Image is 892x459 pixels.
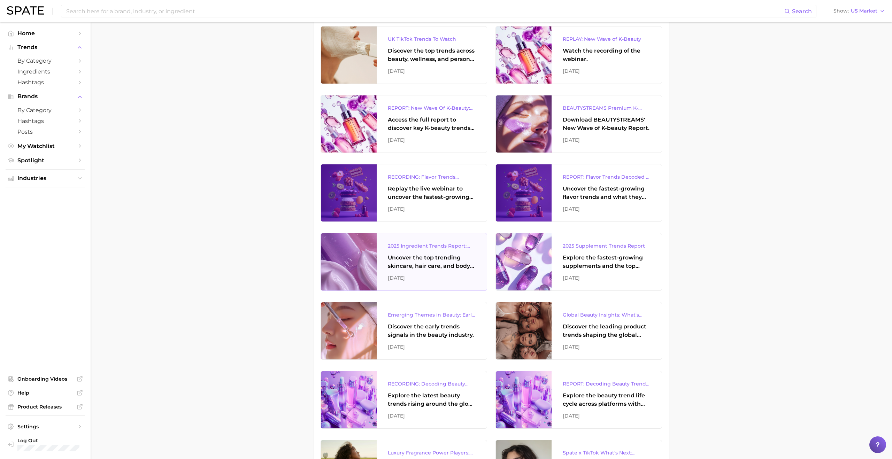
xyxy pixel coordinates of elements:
[321,371,487,429] a: RECORDING: Decoding Beauty Trends & Platform Dynamics on Google, TikTok & InstagramExplore the la...
[321,302,487,360] a: Emerging Themes in Beauty: Early Trend Signals with Big PotentialDiscover the early trends signal...
[388,274,476,282] div: [DATE]
[6,374,85,384] a: Onboarding Videos
[321,95,487,153] a: REPORT: New Wave Of K-Beauty: [GEOGRAPHIC_DATA]’s Trending Innovations In Skincare & Color Cosmet...
[563,242,651,250] div: 2025 Supplement Trends Report
[495,164,662,222] a: REPORT: Flavor Trends Decoded - What's New & What's Next According to TikTok & GoogleUncover the ...
[388,343,476,351] div: [DATE]
[563,343,651,351] div: [DATE]
[388,242,476,250] div: 2025 Ingredient Trends Report: The Ingredients Defining Beauty in [DATE]
[563,205,651,213] div: [DATE]
[17,129,73,135] span: Posts
[6,42,85,53] button: Trends
[6,55,85,66] a: by Category
[6,155,85,166] a: Spotlight
[66,5,784,17] input: Search here for a brand, industry, or ingredient
[17,68,73,75] span: Ingredients
[495,26,662,84] a: REPLAY: New Wave of K-BeautyWatch the recording of the webinar.[DATE]
[563,412,651,420] div: [DATE]
[6,141,85,151] a: My Watchlist
[495,95,662,153] a: BEAUTYSTREAMS Premium K-beauty Trends ReportDownload BEAUTYSTREAMS' New Wave of K-beauty Report.[...
[6,173,85,184] button: Industries
[563,311,651,319] div: Global Beauty Insights: What's Trending & What's Ahead?
[17,79,73,86] span: Hashtags
[321,233,487,291] a: 2025 Ingredient Trends Report: The Ingredients Defining Beauty in [DATE]Uncover the top trending ...
[563,47,651,63] div: Watch the recording of the webinar.
[563,185,651,201] div: Uncover the fastest-growing flavor trends and what they signal about evolving consumer tastes.
[17,107,73,114] span: by Category
[388,311,476,319] div: Emerging Themes in Beauty: Early Trend Signals with Big Potential
[17,93,73,100] span: Brands
[17,118,73,124] span: Hashtags
[388,322,476,339] div: Discover the early trends signals in the beauty industry.
[388,47,476,63] div: Discover the top trends across beauty, wellness, and personal care on TikTok [GEOGRAPHIC_DATA].
[563,116,651,132] div: Download BEAUTYSTREAMS' New Wave of K-beauty Report.
[563,449,651,457] div: Spate x TikTok What's Next: Beauty Edition
[321,26,487,84] a: UK TikTok Trends To WatchDiscover the top trends across beauty, wellness, and personal care on Ti...
[6,126,85,137] a: Posts
[388,205,476,213] div: [DATE]
[17,404,73,410] span: Product Releases
[7,6,44,15] img: SPATE
[388,412,476,420] div: [DATE]
[6,435,85,453] a: Log out. Currently logged in with e-mail cmartinez@elfbeauty.com.
[563,322,651,339] div: Discover the leading product trends shaping the global beauty market.
[388,173,476,181] div: RECORDING: Flavor Trends Decoded - What's New & What's Next According to TikTok & Google
[563,136,651,144] div: [DATE]
[17,175,73,181] span: Industries
[388,116,476,132] div: Access the full report to discover key K-beauty trends influencing [DATE] beauty market
[17,437,82,444] span: Log Out
[6,402,85,412] a: Product Releases
[6,116,85,126] a: Hashtags
[495,233,662,291] a: 2025 Supplement Trends ReportExplore the fastest-growing supplements and the top wellness concern...
[833,9,849,13] span: Show
[17,30,73,37] span: Home
[563,391,651,408] div: Explore the beauty trend life cycle across platforms with exclusive insights from Spate’s Popular...
[388,391,476,408] div: Explore the latest beauty trends rising around the globe and gain a clear understanding of consum...
[17,57,73,64] span: by Category
[6,105,85,116] a: by Category
[17,423,73,430] span: Settings
[388,254,476,270] div: Uncover the top trending skincare, hair care, and body care ingredients capturing attention on Go...
[6,388,85,398] a: Help
[388,104,476,112] div: REPORT: New Wave Of K-Beauty: [GEOGRAPHIC_DATA]’s Trending Innovations In Skincare & Color Cosmetics
[832,7,887,16] button: ShowUS Market
[17,44,73,50] span: Trends
[792,8,812,15] span: Search
[495,302,662,360] a: Global Beauty Insights: What's Trending & What's Ahead?Discover the leading product trends shapin...
[321,164,487,222] a: RECORDING: Flavor Trends Decoded - What's New & What's Next According to TikTok & GoogleReplay th...
[851,9,877,13] span: US Market
[17,376,73,382] span: Onboarding Videos
[6,421,85,432] a: Settings
[17,143,73,149] span: My Watchlist
[388,380,476,388] div: RECORDING: Decoding Beauty Trends & Platform Dynamics on Google, TikTok & Instagram
[563,254,651,270] div: Explore the fastest-growing supplements and the top wellness concerns driving consumer demand
[17,157,73,164] span: Spotlight
[6,28,85,39] a: Home
[6,66,85,77] a: Ingredients
[6,91,85,102] button: Brands
[388,449,476,457] div: Luxury Fragrance Power Players: Consumers’ Brand Favorites
[563,380,651,388] div: REPORT: Decoding Beauty Trends & Platform Dynamics on Google, TikTok & Instagram
[563,67,651,75] div: [DATE]
[6,77,85,88] a: Hashtags
[563,173,651,181] div: REPORT: Flavor Trends Decoded - What's New & What's Next According to TikTok & Google
[563,35,651,43] div: REPLAY: New Wave of K-Beauty
[388,35,476,43] div: UK TikTok Trends To Watch
[17,390,73,396] span: Help
[388,136,476,144] div: [DATE]
[388,185,476,201] div: Replay the live webinar to uncover the fastest-growing flavor trends and what they signal about e...
[563,274,651,282] div: [DATE]
[388,67,476,75] div: [DATE]
[495,371,662,429] a: REPORT: Decoding Beauty Trends & Platform Dynamics on Google, TikTok & InstagramExplore the beaut...
[563,104,651,112] div: BEAUTYSTREAMS Premium K-beauty Trends Report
